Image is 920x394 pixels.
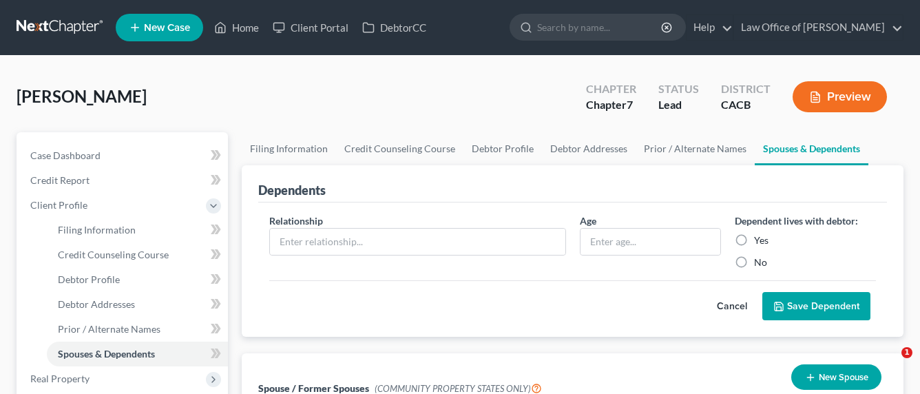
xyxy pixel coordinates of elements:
[58,249,169,260] span: Credit Counseling Course
[207,15,266,40] a: Home
[58,323,160,335] span: Prior / Alternate Names
[901,347,912,358] span: 1
[586,97,636,113] div: Chapter
[734,15,903,40] a: Law Office of [PERSON_NAME]
[30,373,90,384] span: Real Property
[537,14,663,40] input: Search by name...
[270,229,565,255] input: Enter relationship...
[30,149,101,161] span: Case Dashboard
[658,97,699,113] div: Lead
[58,224,136,236] span: Filing Information
[30,199,87,211] span: Client Profile
[47,292,228,317] a: Debtor Addresses
[735,214,858,228] label: Dependent lives with debtor:
[269,215,323,227] span: Relationship
[755,132,868,165] a: Spouses & Dependents
[47,267,228,292] a: Debtor Profile
[266,15,355,40] a: Client Portal
[58,273,120,285] span: Debtor Profile
[463,132,542,165] a: Debtor Profile
[19,168,228,193] a: Credit Report
[754,256,767,269] label: No
[636,132,755,165] a: Prior / Alternate Names
[19,143,228,168] a: Case Dashboard
[258,382,369,394] span: Spouse / Former Spouses
[17,86,147,106] span: [PERSON_NAME]
[873,347,906,380] iframe: Intercom live chat
[47,218,228,242] a: Filing Information
[355,15,433,40] a: DebtorCC
[58,348,155,360] span: Spouses & Dependents
[687,15,733,40] a: Help
[30,174,90,186] span: Credit Report
[336,132,463,165] a: Credit Counseling Course
[658,81,699,97] div: Status
[58,298,135,310] span: Debtor Addresses
[721,97,771,113] div: CACB
[627,98,633,111] span: 7
[721,81,771,97] div: District
[47,317,228,342] a: Prior / Alternate Names
[754,234,769,247] label: Yes
[580,214,596,228] label: Age
[144,23,190,33] span: New Case
[542,132,636,165] a: Debtor Addresses
[581,229,720,255] input: Enter age...
[375,383,542,394] span: (COMMUNITY PROPERTY STATES ONLY)
[791,364,881,390] button: New Spouse
[242,132,336,165] a: Filing Information
[793,81,887,112] button: Preview
[702,293,762,320] button: Cancel
[47,242,228,267] a: Credit Counseling Course
[47,342,228,366] a: Spouses & Dependents
[762,292,870,321] button: Save Dependent
[586,81,636,97] div: Chapter
[258,182,326,198] div: Dependents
